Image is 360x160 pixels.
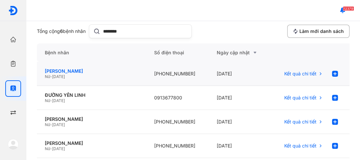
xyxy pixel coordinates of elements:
[50,122,52,127] span: -
[45,146,50,151] span: Nữ
[284,143,317,149] span: Kết quả chi tiết
[209,134,271,158] div: [DATE]
[284,95,317,101] span: Kết quả chi tiết
[52,74,65,79] span: [DATE]
[37,28,86,34] div: Tổng cộng bệnh nhân
[52,98,65,103] span: [DATE]
[60,28,63,34] span: 6
[45,74,50,79] span: Nữ
[45,116,138,122] div: [PERSON_NAME]
[299,28,344,34] span: Làm mới danh sách
[52,122,65,127] span: [DATE]
[45,140,138,146] div: [PERSON_NAME]
[343,6,354,11] span: 12379
[45,92,138,98] div: ĐƯỜNG YẾN LINH
[287,25,349,38] button: Làm mới danh sách
[37,43,146,62] div: Bệnh nhân
[209,110,271,134] div: [DATE]
[45,68,138,74] div: [PERSON_NAME]
[146,62,209,86] div: [PHONE_NUMBER]
[146,110,209,134] div: [PHONE_NUMBER]
[50,98,52,103] span: -
[50,74,52,79] span: -
[146,43,209,62] div: Số điện thoại
[209,86,271,110] div: [DATE]
[8,6,18,15] img: logo
[45,122,50,127] span: Nữ
[284,71,317,77] span: Kết quả chi tiết
[45,98,50,103] span: Nữ
[146,134,209,158] div: [PHONE_NUMBER]
[8,139,18,149] img: logo
[209,62,271,86] div: [DATE]
[50,146,52,151] span: -
[52,146,65,151] span: [DATE]
[146,86,209,110] div: 0913677800
[217,49,263,57] div: Ngày cập nhật
[284,119,317,125] span: Kết quả chi tiết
